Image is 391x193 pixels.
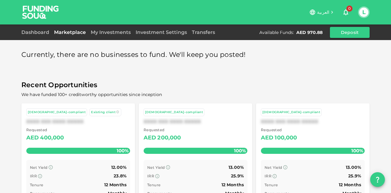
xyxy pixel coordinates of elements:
[147,174,154,178] span: IRR
[265,165,282,170] span: Net Yield
[26,119,130,124] div: XXXX XXX XXXX XXXXX
[330,27,370,38] button: Deposit
[296,29,323,35] div: AED 970.88
[275,133,297,143] div: 100,000
[52,29,88,35] a: Marketplace
[232,146,247,155] span: 100%
[346,6,353,12] span: 0
[265,174,272,178] span: IRR
[21,29,52,35] a: Dashboard
[339,182,361,187] span: 12 Months
[346,165,361,170] span: 13.00%
[157,133,181,143] div: 200,000
[21,49,246,61] span: Currently, there are no businesses to fund. We'll keep you posted!
[28,110,86,115] div: [DEMOGRAPHIC_DATA]-compliant
[40,133,64,143] div: 400,000
[144,127,181,133] span: Requested
[370,172,385,187] button: question
[30,165,48,170] span: Net Yield
[262,110,320,115] div: [DEMOGRAPHIC_DATA]-compliant
[91,110,115,114] span: Existing client
[261,133,273,143] div: AED
[21,79,370,91] span: Recent Opportunities
[348,173,361,179] span: 25.9%
[350,146,365,155] span: 100%
[111,165,126,170] span: 12.00%
[88,29,133,35] a: My Investments
[231,173,244,179] span: 25.9%
[144,119,247,124] div: XXXX XXX XXXX XXXXX
[261,119,365,124] div: XXXX XXX XXXX XXXXX
[114,173,126,179] span: 23.8%
[26,133,39,143] div: AED
[189,29,217,35] a: Transfers
[26,127,64,133] span: Requested
[144,133,156,143] div: AED
[221,182,244,187] span: 12 Months
[147,183,160,187] span: Tenure
[21,92,162,97] span: We have funded 100+ creditworthy opportunities since inception
[133,29,189,35] a: Investment Settings
[261,127,297,133] span: Requested
[265,183,278,187] span: Tenure
[30,174,37,178] span: IRR
[104,182,126,187] span: 12 Months
[145,110,203,115] div: [DEMOGRAPHIC_DATA]-compliant
[317,9,329,15] span: العربية
[359,8,368,17] button: L
[259,29,294,35] div: Available Funds :
[228,165,244,170] span: 13.00%
[115,146,130,155] span: 100%
[147,165,165,170] span: Net Yield
[30,183,43,187] span: Tenure
[340,6,352,18] button: 0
